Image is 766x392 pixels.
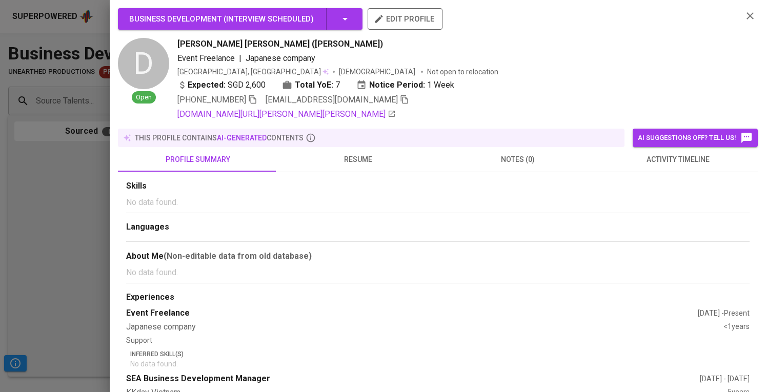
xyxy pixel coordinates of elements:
span: [DEMOGRAPHIC_DATA] [339,67,417,77]
button: edit profile [368,8,442,30]
span: [PERSON_NAME] [PERSON_NAME] ([PERSON_NAME]) [177,38,383,50]
span: [PHONE_NUMBER] [177,95,246,105]
div: SGD 2,600 [177,79,266,91]
div: About Me [126,250,750,262]
span: AI-generated [217,134,267,142]
div: 1 Week [356,79,454,91]
div: D [118,38,169,89]
div: [DATE] - Present [698,308,750,318]
button: Business Development (Interview scheduled) [118,8,362,30]
span: Business Development ( Interview scheduled ) [129,14,314,24]
b: Expected: [188,79,226,91]
a: edit profile [368,14,442,23]
button: AI suggestions off? Tell us! [633,129,758,147]
div: <1 years [723,321,750,333]
div: SEA Business Development Manager [126,373,700,385]
p: Not open to relocation [427,67,498,77]
div: [GEOGRAPHIC_DATA], [GEOGRAPHIC_DATA] [177,67,329,77]
span: [EMAIL_ADDRESS][DOMAIN_NAME] [266,95,398,105]
p: Inferred Skill(s) [130,349,750,359]
span: | [239,52,241,65]
b: Total YoE: [295,79,333,91]
div: Experiences [126,292,750,303]
a: [DOMAIN_NAME][URL][PERSON_NAME][PERSON_NAME] [177,108,396,120]
span: activity timeline [604,153,752,166]
span: Open [132,93,156,102]
div: Skills [126,180,750,192]
span: AI suggestions off? Tell us! [638,132,753,144]
p: No data found. [126,266,750,279]
span: profile summary [124,153,272,166]
p: Support [126,335,750,345]
div: Languages [126,221,750,233]
span: notes (0) [444,153,592,166]
div: Event Freelance [126,307,698,319]
div: Japanese company [126,321,723,333]
span: Japanese company [246,53,315,63]
span: edit profile [376,12,434,26]
p: this profile contains contents [135,133,304,143]
span: resume [284,153,432,166]
span: Event Freelance [177,53,235,63]
p: No data found. [126,196,750,209]
b: (Non-editable data from old database) [164,251,312,261]
b: Notice Period: [369,79,425,91]
div: [DATE] - [DATE] [700,374,750,384]
p: No data found. [130,359,750,369]
span: 7 [335,79,340,91]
